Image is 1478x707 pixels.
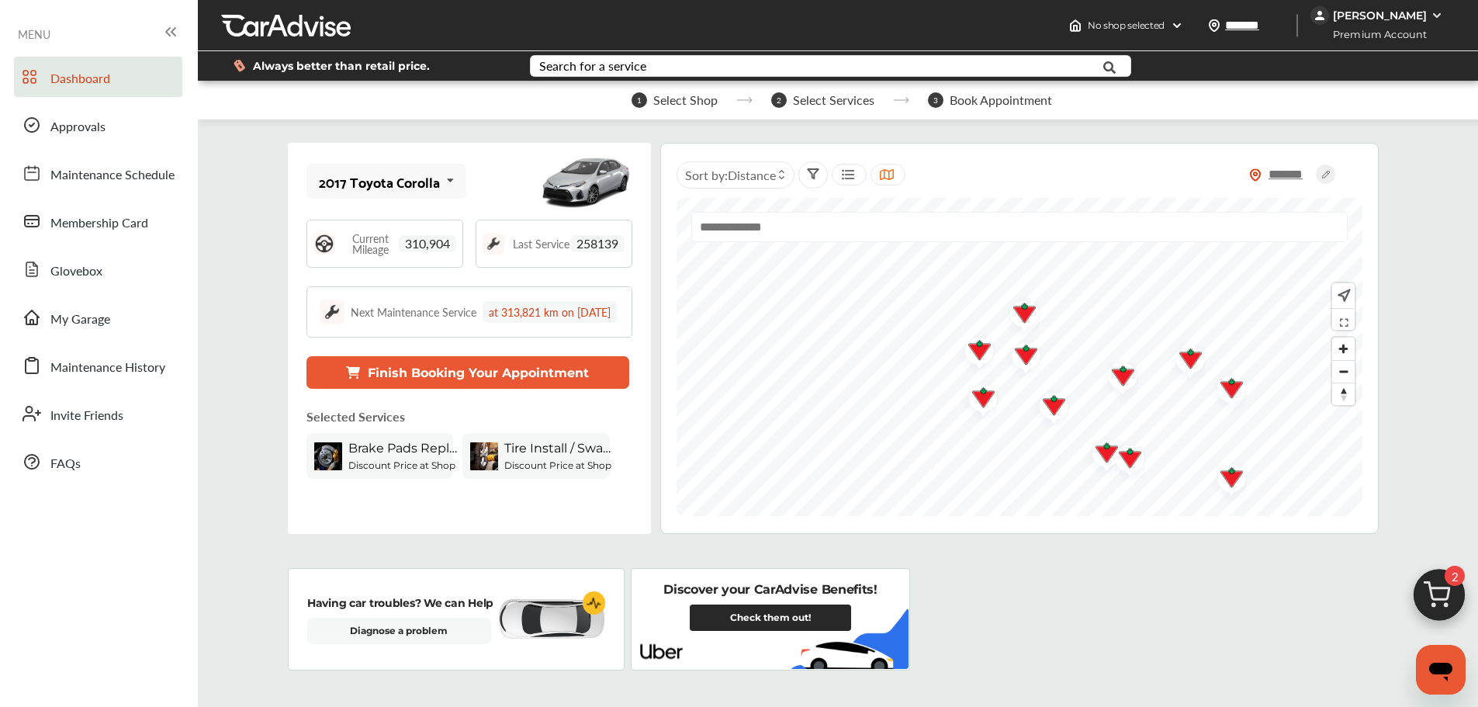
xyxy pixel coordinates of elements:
[14,57,182,97] a: Dashboard
[399,235,456,252] span: 310,904
[50,262,102,282] span: Glovebox
[1165,338,1206,384] img: logo-canadian-tire.png
[351,304,476,320] div: Next Maintenance Service
[1028,384,1069,431] img: logo-canadian-tire.png
[319,174,440,189] div: 2017 Toyota Corolla
[954,329,992,376] div: Map marker
[1028,384,1067,431] div: Map marker
[50,69,110,89] span: Dashboard
[1431,9,1443,22] img: WGsFRI8htEPBVLJbROoPRyZpYNWhNONpIPPETTm6eUC0GeLEiAAAAAElFTkSuQmCC
[348,459,455,471] b: Discount Price at Shop
[1128,508,1167,555] div: Map marker
[771,92,787,108] span: 2
[504,459,611,471] b: Discount Price at Shop
[14,345,182,386] a: Maintenance History
[999,292,1037,338] div: Map marker
[50,454,81,474] span: FAQs
[513,238,569,249] span: Last Service
[570,235,625,252] span: 258139
[1206,367,1247,414] img: logo-canadian-tire.png
[1104,437,1145,483] img: logo-canadian-tire.png
[1069,19,1082,32] img: header-home-logo.8d720a4f.svg
[1128,508,1169,555] img: logo-canadian-tire.png
[483,233,504,255] img: maintenance_logo
[690,605,851,631] a: Check them out!
[343,233,399,255] span: Current Mileage
[314,442,342,470] img: brake-pads-replacement-thumb.jpg
[497,598,605,640] img: diagnose-vehicle.c84bcb0a.svg
[253,61,430,71] span: Always better than retail price.
[1312,26,1438,43] span: Premium Account
[320,300,344,324] img: maintenance_logo
[736,97,753,103] img: stepper-arrow.e24c07c6.svg
[50,117,106,137] span: Approvals
[1332,361,1355,383] span: Zoom out
[957,376,999,423] img: logo-canadian-tire.png
[483,301,617,323] div: at 313,821 km on [DATE]
[1165,338,1203,384] div: Map marker
[14,105,182,145] a: Approvals
[1171,19,1183,32] img: header-down-arrow.9dd2ce7d.svg
[50,213,148,234] span: Membership Card
[14,297,182,338] a: My Garage
[728,166,776,184] span: Distance
[893,97,909,103] img: stepper-arrow.e24c07c6.svg
[793,93,874,107] span: Select Services
[1332,338,1355,360] button: Zoom in
[1081,431,1120,478] div: Map marker
[1332,383,1355,405] button: Reset bearing to north
[784,608,909,669] img: uber-vehicle.2721b44f.svg
[583,591,606,615] img: cardiogram-logo.18e20815.svg
[1332,360,1355,383] button: Zoom out
[50,310,110,330] span: My Garage
[1416,645,1466,695] iframe: Button to launch messaging window
[1296,14,1298,37] img: header-divider.bc55588e.svg
[928,92,943,108] span: 3
[1402,562,1476,636] img: cart_icon.3d0951e8.svg
[234,59,245,72] img: dollor_label_vector.a70140d1.svg
[14,442,182,482] a: FAQs
[1208,19,1220,32] img: location_vector.a44bc228.svg
[50,165,175,185] span: Maintenance Schedule
[470,442,498,470] img: tire-install-swap-tires-thumb.jpg
[14,249,182,289] a: Glovebox
[306,407,405,425] p: Selected Services
[14,153,182,193] a: Maintenance Schedule
[999,292,1040,338] img: logo-canadian-tire.png
[1000,334,1041,380] img: logo-canadian-tire.png
[1333,9,1427,23] div: [PERSON_NAME]
[677,198,1363,516] canvas: Map
[1081,431,1122,478] img: logo-canadian-tire.png
[14,201,182,241] a: Membership Card
[640,639,683,664] img: uber-logo.8ea76b89.svg
[1249,168,1262,182] img: location_vector_orange.38f05af8.svg
[1310,6,1329,25] img: jVpblrzwTbfkPYzPPzSLxeg0AAAAASUVORK5CYII=
[539,60,646,72] div: Search for a service
[18,28,50,40] span: MENU
[1445,566,1465,586] span: 2
[307,618,491,644] a: Diagnose a problem
[348,441,457,456] span: Brake Pads Replacement - Front
[1104,437,1143,483] div: Map marker
[653,93,718,107] span: Select Shop
[1088,19,1165,32] span: No shop selected
[539,147,632,217] img: mobile_11477_st0640_046.jpg
[957,376,996,423] div: Map marker
[954,329,995,376] img: logo-canadian-tire.png
[313,233,335,255] img: steering_logo
[1097,355,1138,401] img: logo-canadian-tire.png
[1000,334,1039,380] div: Map marker
[685,166,776,184] span: Sort by :
[1097,355,1136,401] div: Map marker
[1206,456,1247,503] img: logo-canadian-tire.png
[950,93,1052,107] span: Book Appointment
[50,358,165,378] span: Maintenance History
[1334,287,1351,304] img: recenter.ce011a49.svg
[14,393,182,434] a: Invite Friends
[504,441,613,456] span: Tire Install / Swap Tires
[306,356,629,389] button: Finish Booking Your Appointment
[1332,383,1355,405] span: Reset bearing to north
[1206,367,1244,414] div: Map marker
[663,581,877,598] p: Discover your CarAdvise Benefits!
